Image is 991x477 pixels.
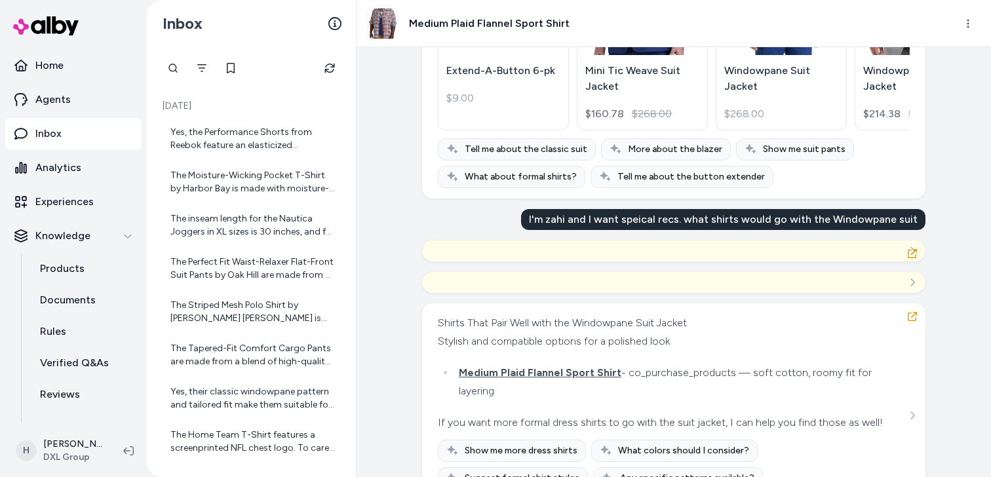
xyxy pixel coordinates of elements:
p: Windowpane Suit Jacket [724,63,838,94]
p: Products [40,261,85,277]
a: Analytics [5,152,142,183]
div: Shirts That Pair Well with the Windowpane Suit Jacket Stylish and compatible options for a polish... [438,314,906,351]
span: Show me suit pants [763,143,845,156]
span: What colors should I consider? [618,444,749,457]
p: Inbox [35,126,62,142]
p: Windowpane Suit Jacket [863,63,977,94]
p: Home [35,58,64,73]
button: See more [904,408,920,423]
p: Extend-A-Button 6-pk [446,63,560,79]
button: See more [904,275,920,290]
a: The Moisture-Wicking Pocket T-Shirt by Harbor Bay is made with moisture-wicking fabric and is mac... [160,161,343,203]
p: Experiences [35,194,94,210]
h2: Inbox [163,14,203,33]
p: [PERSON_NAME] [43,438,102,451]
button: Refresh [317,55,343,81]
span: $9.00 [446,90,474,106]
a: Rules [27,316,142,347]
a: Inbox [5,118,142,149]
span: $268.00 [724,106,764,122]
div: I'm zahi and I want speical recs. what shirts would go with the Windowpane suit [521,209,925,230]
a: The inseam length for the Nautica Joggers in XL sizes is 30 inches, and for XLT sizes, it is 32 i... [160,204,343,246]
span: Tell me about the classic suit [465,143,587,156]
a: Yes, the Performance Shorts from Reebok feature an elasticized waistband with an interior drawcor... [160,118,343,160]
a: Verified Q&As [27,347,142,379]
div: The Moisture-Wicking Pocket T-Shirt by Harbor Bay is made with moisture-wicking fabric and is mac... [170,169,335,195]
img: alby Logo [13,16,79,35]
a: Experiences [5,186,142,218]
a: The Striped Mesh Polo Shirt by [PERSON_NAME] [PERSON_NAME] is made of 100% cotton and is machine ... [160,291,343,333]
span: Medium Plaid Flannel Sport Shirt [459,366,621,379]
h3: Medium Plaid Flannel Sport Shirt [409,16,570,31]
p: Documents [40,292,96,308]
span: More about the blazer [628,143,722,156]
span: What about formal shirts? [465,170,577,183]
a: Home [5,50,142,81]
a: Survey Questions [27,410,142,442]
div: The Perfect Fit Waist-Relaxer Flat-Front Suit Pants by Oak Hill are made from a blend of 53% poly... [170,256,335,282]
div: If you want more formal dress shirts to go with the suit jacket, I can help you find those as well! [438,413,906,432]
div: $214.38 [863,106,901,122]
p: Knowledge [35,228,90,244]
a: Yes, their classic windowpane pattern and tailored fit make them suitable for formal occasions. [160,377,343,419]
li: - co_purchase_products — soft cotton, roomy fit for layering [455,364,906,400]
p: Reviews [40,387,80,402]
div: $160.78 [585,106,624,122]
p: Mini Tic Weave Suit Jacket [585,63,699,94]
p: Verified Q&As [40,355,109,371]
p: Agents [35,92,71,107]
div: The Striped Mesh Polo Shirt by [PERSON_NAME] [PERSON_NAME] is made of 100% cotton and is machine ... [170,299,335,325]
p: Rules [40,324,66,339]
p: Survey Questions [40,418,126,434]
a: Agents [5,84,142,115]
a: The Tapered-Fit Comfort Cargo Pants are made from a blend of high-quality materials designed for ... [160,334,343,376]
a: Reviews [27,379,142,410]
button: Filter [189,55,215,81]
div: The inseam length for the Nautica Joggers in XL sizes is 30 inches, and for XLT sizes, it is 32 i... [170,212,335,238]
div: The Tapered-Fit Comfort Cargo Pants are made from a blend of high-quality materials designed for ... [170,342,335,368]
a: Documents [27,284,142,316]
a: Products [27,253,142,284]
span: DXL Group [43,451,102,464]
span: Tell me about the button extender [617,170,765,183]
p: [DATE] [160,100,343,113]
span: H [16,440,37,461]
div: Yes, the Performance Shorts from Reebok feature an elasticized waistband with an interior drawcor... [170,126,335,152]
button: Knowledge [5,220,142,252]
a: The Home Team T-Shirt features a screenprinted NFL chest logo. To care for the print and the shir... [160,421,343,463]
span: Show me more dress shirts [465,444,577,457]
button: H[PERSON_NAME]DXL Group [8,430,113,472]
div: Yes, their classic windowpane pattern and tailored fit make them suitable for formal occasions. [170,385,335,411]
span: $268.00 [632,106,672,122]
p: Analytics [35,160,81,176]
a: The Perfect Fit Waist-Relaxer Flat-Front Suit Pants by Oak Hill are made from a blend of 53% poly... [160,248,343,290]
span: $268.00 [908,106,948,122]
img: pP3912orange_blue_multi [368,9,398,39]
div: The Home Team T-Shirt features a screenprinted NFL chest logo. To care for the print and the shir... [170,429,335,455]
